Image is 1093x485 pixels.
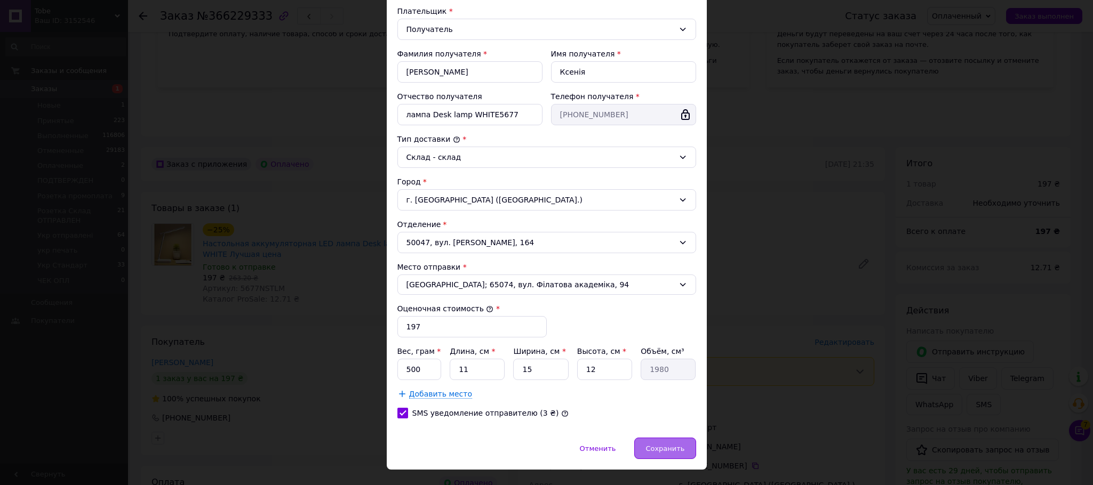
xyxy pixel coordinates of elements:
[397,189,696,211] div: г. [GEOGRAPHIC_DATA] ([GEOGRAPHIC_DATA].)
[397,50,481,58] label: Фамилия получателя
[397,304,494,313] label: Оценочная стоимость
[397,232,696,253] div: 50047, вул. [PERSON_NAME], 164
[551,104,696,125] input: +380
[577,347,626,355] label: Высота, см
[641,346,696,357] div: Объём, см³
[409,390,473,399] span: Добавить место
[397,347,441,355] label: Вес, грам
[397,176,696,187] div: Город
[513,347,565,355] label: Ширина, см
[450,347,495,355] label: Длина, см
[397,262,696,272] div: Место отправки
[397,134,696,144] div: Тип доставки
[397,6,696,17] div: Плательщик
[406,23,674,35] div: Получатель
[580,444,616,452] span: Отменить
[412,409,559,417] label: SMS уведомление отправителю (3 ₴)
[397,219,696,230] div: Отделение
[406,151,674,163] div: Склад - склад
[397,92,482,101] label: Отчество получателя
[645,444,684,452] span: Сохранить
[551,92,634,101] label: Телефон получателя
[406,279,674,290] span: [GEOGRAPHIC_DATA]; 65074, вул. Філатова академіка, 94
[551,50,615,58] label: Имя получателя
